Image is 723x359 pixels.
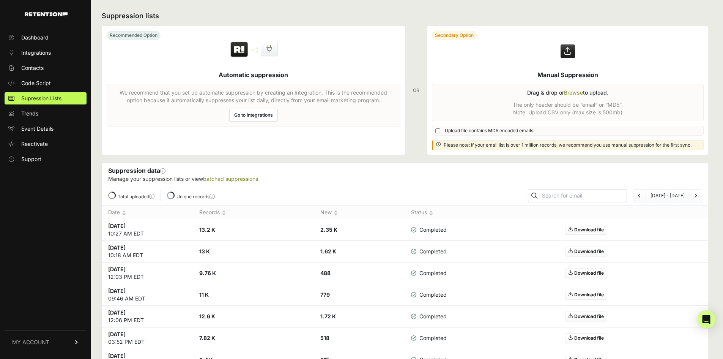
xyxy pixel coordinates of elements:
[633,189,702,202] nav: Page navigation
[411,226,447,234] span: Completed
[646,193,689,199] li: [DATE] - [DATE]
[413,26,419,155] div: OR
[5,32,87,44] a: Dashboard
[565,247,607,256] a: Download file
[5,331,87,354] a: MY ACCOUNT
[219,70,288,79] h5: Automatic suppression
[565,268,607,278] a: Download file
[314,206,405,220] th: New
[252,47,258,49] img: integration
[108,353,126,359] strong: [DATE]
[12,338,49,346] span: MY ACCOUNT
[108,175,702,183] p: Manage your suppression lists or view
[102,11,709,21] h2: Suppression lists
[565,225,607,235] a: Download file
[199,270,216,276] strong: 9.76 K
[21,34,49,41] span: Dashboard
[5,62,87,74] a: Contacts
[102,306,193,327] td: 12:06 PM EDT
[102,327,193,349] td: 03:52 PM EDT
[5,92,87,104] a: Supression Lists
[5,108,87,120] a: Trends
[320,313,336,319] strong: 1.72 K
[5,153,87,165] a: Support
[320,270,331,276] strong: 488
[199,291,209,298] strong: 11 K
[222,210,226,216] img: no_sort-eaf950dc5ab64cae54d48a5578032e96f70b2ecb7d747501f34c8f2db400fb66.gif
[411,313,447,320] span: Completed
[320,335,329,341] strong: 518
[411,248,447,255] span: Completed
[435,128,440,133] input: Upload file contains MD5 encoded emails.
[102,263,193,284] td: 12:03 PM EDT
[5,138,87,150] a: Reactivate
[203,176,258,182] a: batched suppressions
[102,219,193,241] td: 10:27 AM EDT
[229,109,278,122] a: Go to integrations
[21,110,38,117] span: Trends
[565,312,607,321] a: Download file
[108,223,126,229] strong: [DATE]
[199,335,215,341] strong: 7.82 K
[697,310,715,329] div: Open Intercom Messenger
[5,77,87,89] a: Code Script
[565,333,607,343] a: Download file
[5,123,87,135] a: Event Details
[21,155,41,163] span: Support
[102,206,193,220] th: Date
[334,210,338,216] img: no_sort-eaf950dc5ab64cae54d48a5578032e96f70b2ecb7d747501f34c8f2db400fb66.gif
[638,193,641,198] a: Previous
[445,128,534,134] span: Upload file contains MD5 encoded emails.
[694,193,697,198] a: Next
[411,291,447,299] span: Completed
[199,313,215,319] strong: 12.6 K
[102,163,708,186] div: Suppression data
[565,290,607,300] a: Download file
[21,140,48,148] span: Reactivate
[320,226,337,233] strong: 2.35 K
[102,241,193,263] td: 10:18 AM EDT
[252,51,258,52] img: integration
[5,47,87,59] a: Integrations
[176,194,215,199] label: Unique records
[108,309,126,316] strong: [DATE]
[102,284,193,306] td: 09:46 AM EDT
[108,288,126,294] strong: [DATE]
[21,79,51,87] span: Code Script
[107,31,161,40] div: Recommended Option
[108,331,126,337] strong: [DATE]
[320,291,330,298] strong: 779
[230,41,249,58] img: Retention
[21,95,61,102] span: Supression Lists
[21,64,44,72] span: Contacts
[122,210,126,216] img: no_sort-eaf950dc5ab64cae54d48a5578032e96f70b2ecb7d747501f34c8f2db400fb66.gif
[320,248,336,255] strong: 1.62 K
[540,190,627,201] input: Search for email
[252,49,258,51] img: integration
[25,12,68,16] img: Retention.com
[199,226,215,233] strong: 13.2 K
[108,244,126,251] strong: [DATE]
[118,194,154,199] label: Total uploaded
[108,266,126,272] strong: [DATE]
[199,248,210,255] strong: 13 K
[405,206,466,220] th: Status
[411,269,447,277] span: Completed
[21,125,54,133] span: Event Details
[411,334,447,342] span: Completed
[112,89,395,104] p: We recommend that you set up automatic suppression by creating an Integration. This is the recomm...
[429,210,433,216] img: no_sort-eaf950dc5ab64cae54d48a5578032e96f70b2ecb7d747501f34c8f2db400fb66.gif
[21,49,51,57] span: Integrations
[193,206,314,220] th: Records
